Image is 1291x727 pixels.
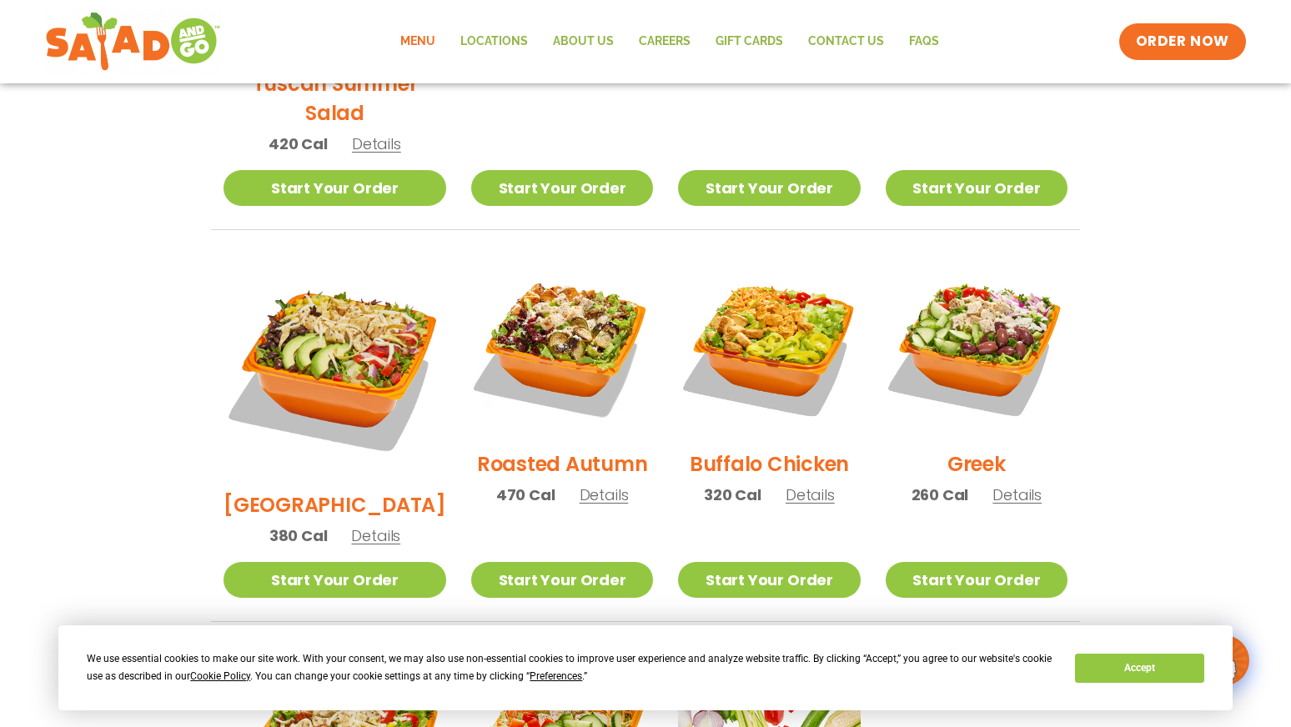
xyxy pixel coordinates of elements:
div: We use essential cookies to make our site work. With your consent, we may also use non-essential ... [87,650,1055,685]
a: Start Your Order [471,170,653,206]
button: Accept [1075,654,1203,683]
span: Cookie Policy [190,670,250,682]
a: Start Your Order [886,562,1067,598]
a: Start Your Order [224,170,446,206]
img: Product photo for Greek Salad [886,255,1067,437]
img: Product photo for BBQ Ranch Salad [224,255,446,478]
img: Product photo for Roasted Autumn Salad [471,255,653,437]
a: Menu [388,23,448,61]
span: 320 Cal [704,484,761,506]
h2: Buffalo Chicken [690,449,849,479]
a: Start Your Order [678,562,860,598]
span: 470 Cal [496,484,555,506]
h2: Tuscan Summer Salad [224,69,446,128]
a: Start Your Order [678,170,860,206]
a: Locations [448,23,540,61]
span: ORDER NOW [1136,32,1229,52]
a: Start Your Order [471,562,653,598]
span: Details [786,484,835,505]
a: Contact Us [796,23,897,61]
span: 260 Cal [912,484,969,506]
nav: Menu [388,23,952,61]
span: Details [580,484,629,505]
h2: Roasted Autumn [477,449,648,479]
h2: [GEOGRAPHIC_DATA] [224,490,446,519]
img: Product photo for Buffalo Chicken Salad [678,255,860,437]
span: Details [992,484,1042,505]
span: Preferences [530,670,582,682]
a: Start Your Order [224,562,446,598]
span: 420 Cal [269,133,328,155]
img: new-SAG-logo-768×292 [45,8,221,75]
a: Start Your Order [886,170,1067,206]
a: Careers [626,23,703,61]
span: 380 Cal [269,524,328,547]
a: FAQs [897,23,952,61]
div: Cookie Consent Prompt [58,625,1233,710]
a: ORDER NOW [1119,23,1246,60]
h2: Greek [947,449,1006,479]
span: Details [351,525,400,546]
a: GIFT CARDS [703,23,796,61]
span: Details [352,133,401,154]
a: About Us [540,23,626,61]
